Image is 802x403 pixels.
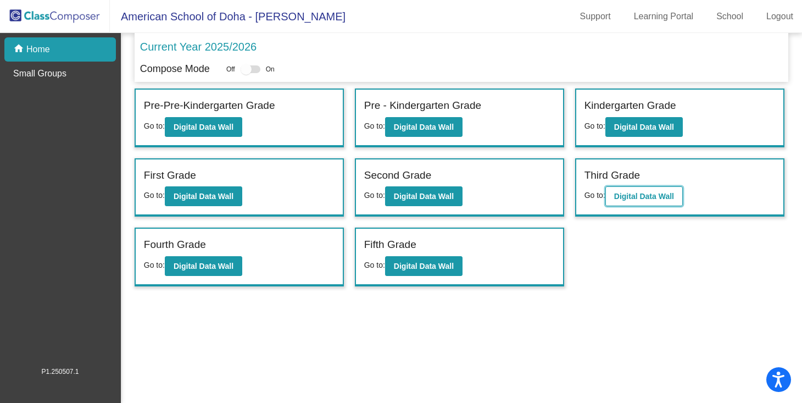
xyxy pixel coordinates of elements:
[584,168,640,184] label: Third Grade
[758,8,802,25] a: Logout
[571,8,620,25] a: Support
[364,98,481,114] label: Pre - Kindergarten Grade
[144,122,165,130] span: Go to:
[385,186,463,206] button: Digital Data Wall
[584,122,605,130] span: Go to:
[708,8,752,25] a: School
[364,261,385,269] span: Go to:
[110,8,346,25] span: American School of Doha - [PERSON_NAME]
[364,237,416,253] label: Fifth Grade
[385,256,463,276] button: Digital Data Wall
[385,117,463,137] button: Digital Data Wall
[144,98,275,114] label: Pre-Pre-Kindergarten Grade
[144,168,196,184] label: First Grade
[364,122,385,130] span: Go to:
[174,123,233,131] b: Digital Data Wall
[26,43,50,56] p: Home
[144,237,206,253] label: Fourth Grade
[266,64,275,74] span: On
[226,64,235,74] span: Off
[165,256,242,276] button: Digital Data Wall
[144,261,165,269] span: Go to:
[614,192,674,201] b: Digital Data Wall
[614,123,674,131] b: Digital Data Wall
[364,168,432,184] label: Second Grade
[174,192,233,201] b: Digital Data Wall
[605,117,683,137] button: Digital Data Wall
[394,192,454,201] b: Digital Data Wall
[140,62,210,76] p: Compose Mode
[144,191,165,200] span: Go to:
[584,191,605,200] span: Go to:
[174,262,233,270] b: Digital Data Wall
[394,262,454,270] b: Digital Data Wall
[625,8,703,25] a: Learning Portal
[364,191,385,200] span: Go to:
[140,38,257,55] p: Current Year 2025/2026
[165,186,242,206] button: Digital Data Wall
[13,67,66,80] p: Small Groups
[605,186,683,206] button: Digital Data Wall
[13,43,26,56] mat-icon: home
[584,98,676,114] label: Kindergarten Grade
[394,123,454,131] b: Digital Data Wall
[165,117,242,137] button: Digital Data Wall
